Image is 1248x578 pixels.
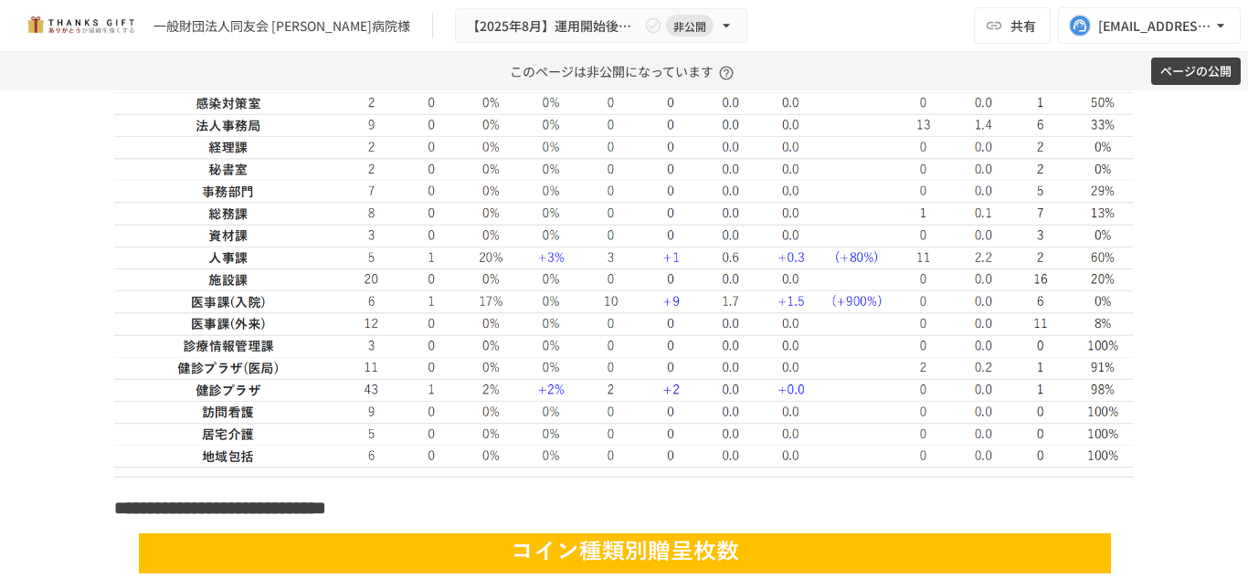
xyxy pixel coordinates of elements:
[1058,7,1241,44] button: [EMAIL_ADDRESS][DOMAIN_NAME]
[974,7,1051,44] button: 共有
[510,52,739,90] p: このページは非公開になっています
[1151,58,1241,86] button: ページの公開
[666,16,714,36] span: 非公開
[22,11,139,40] img: mMP1OxWUAhQbsRWCurg7vIHe5HqDpP7qZo7fRoNLXQh
[455,8,747,44] button: 【2025年8月】運用開始後振り返りミーティング非公開
[467,15,640,37] span: 【2025年8月】運用開始後振り返りミーティング
[1010,16,1036,36] span: 共有
[1098,15,1211,37] div: [EMAIL_ADDRESS][DOMAIN_NAME]
[153,16,410,36] div: 一般財団法人同友会 [PERSON_NAME]病院様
